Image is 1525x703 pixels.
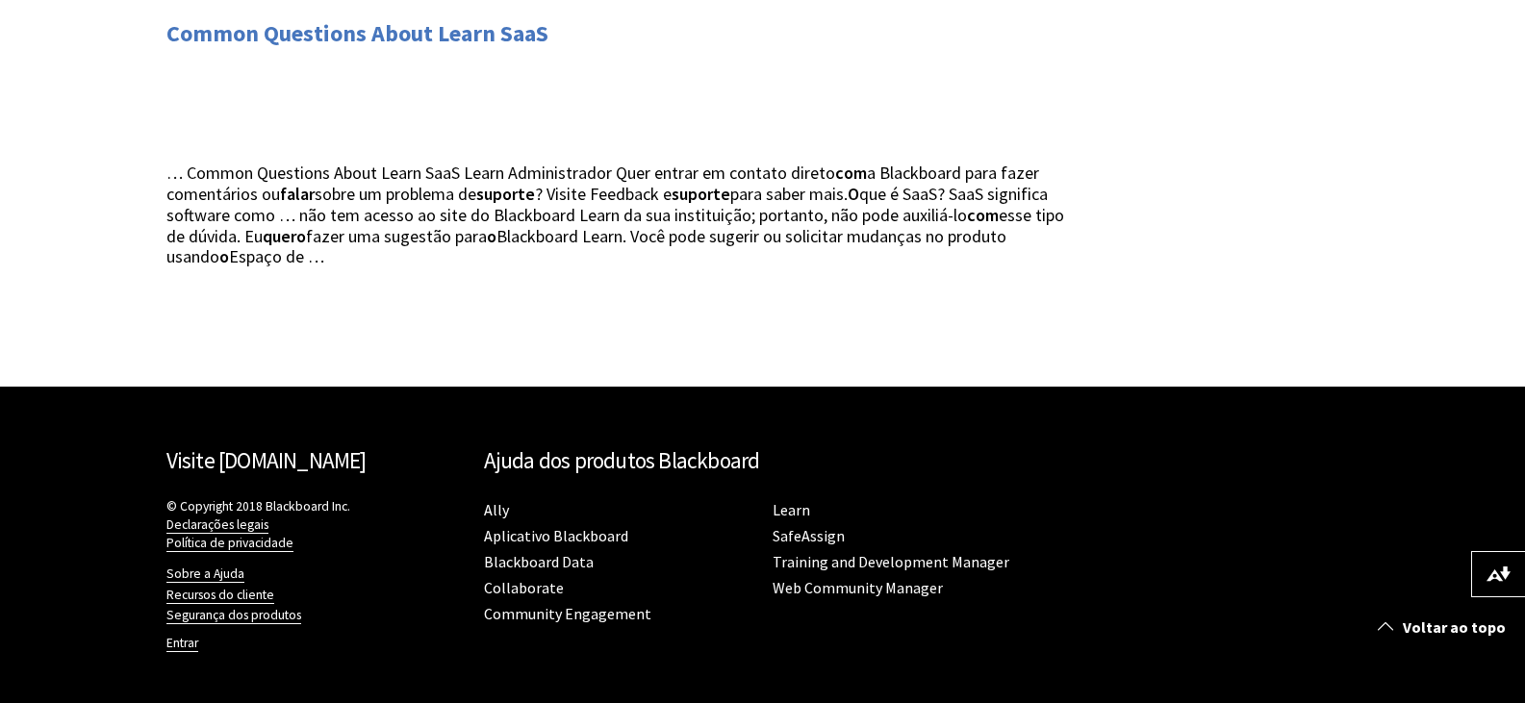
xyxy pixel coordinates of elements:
[484,526,628,546] a: Aplicativo Blackboard
[280,183,315,205] strong: falar
[166,516,268,534] a: Declarações legais
[484,444,1042,478] h2: Ajuda dos produtos Blackboard
[484,552,594,572] a: Blackboard Data
[848,183,859,205] strong: O
[166,446,367,474] a: Visite [DOMAIN_NAME]
[484,500,509,520] a: Ally
[166,18,548,49] a: Common Questions About Learn SaaS
[166,162,1064,267] span: … Common Questions About Learn SaaS Learn Administrador Quer entrar em contato direto a Blackboar...
[166,497,465,552] p: © Copyright 2018 Blackboard Inc.
[484,604,651,624] a: Community Engagement
[672,183,730,205] strong: suporte
[219,245,229,267] strong: o
[484,578,564,598] a: Collaborate
[166,587,274,604] a: Recursos do cliente
[487,225,496,247] strong: o
[773,526,845,546] a: SafeAssign
[773,578,943,598] a: Web Community Manager
[1363,610,1525,645] a: Voltar ao topo
[166,535,293,552] a: Política de privacidade
[166,565,244,583] a: Sobre a Ajuda
[835,162,867,184] strong: com
[166,635,198,652] a: Entrar
[967,204,999,226] strong: com
[773,552,1009,572] a: Training and Development Manager
[263,225,306,247] strong: quero
[166,607,301,624] a: Segurança dos produtos
[773,500,810,520] a: Learn
[476,183,535,205] strong: suporte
